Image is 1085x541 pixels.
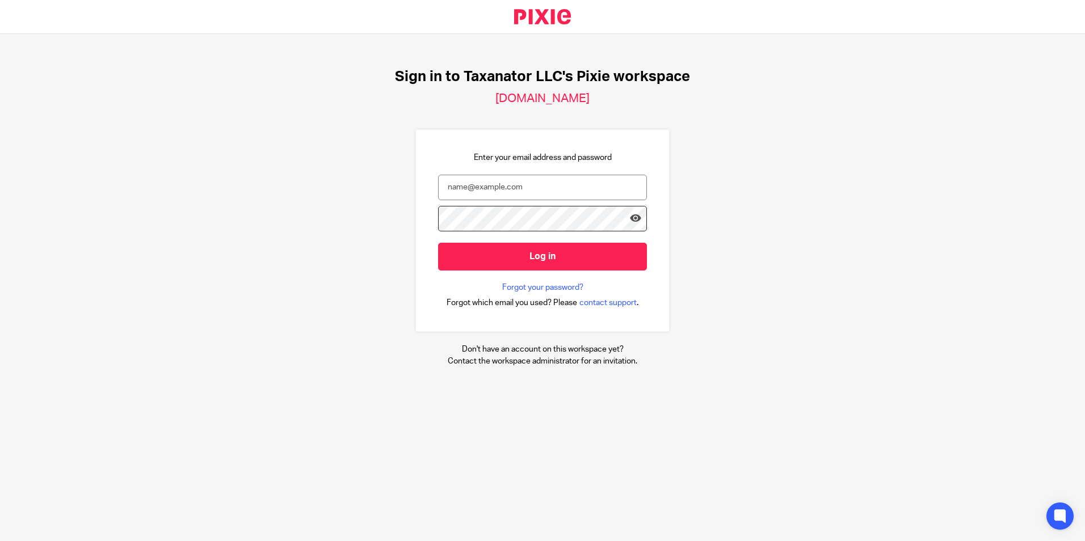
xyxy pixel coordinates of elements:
[502,282,583,293] a: Forgot your password?
[438,175,647,200] input: name@example.com
[579,297,637,308] span: contact support
[474,152,612,163] p: Enter your email address and password
[448,344,637,355] p: Don't have an account on this workspace yet?
[395,68,690,86] h1: Sign in to Taxanator LLC's Pixie workspace
[495,91,590,106] h2: [DOMAIN_NAME]
[447,296,639,309] div: .
[438,243,647,270] input: Log in
[448,356,637,367] p: Contact the workspace administrator for an invitation.
[447,297,577,308] span: Forgot which email you used? Please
